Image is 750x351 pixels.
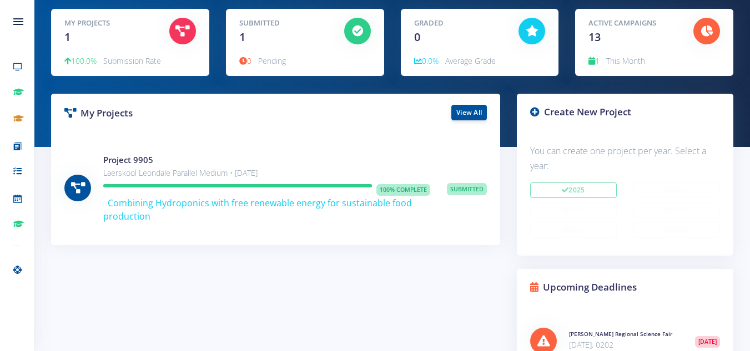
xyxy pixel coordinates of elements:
button: 2021 [530,222,617,238]
h3: Create New Project [530,105,720,119]
span: 1 [239,29,245,44]
span: Combining Hydroponics with free renewable energy for sustainable food production [103,197,412,222]
h3: My Projects [64,106,268,120]
span: This Month [606,55,645,66]
h5: Active Campaigns [588,18,677,29]
span: 100.0% [64,55,97,66]
span: 1 [64,29,71,44]
span: 100% Complete [376,184,430,196]
button: 2022 [633,202,720,218]
span: Submission Rate [103,55,161,66]
span: Average Grade [445,55,496,66]
span: Submitted [447,183,487,195]
h5: Submitted [239,18,328,29]
button: 2025 [530,182,617,198]
h5: Graded [414,18,502,29]
p: You can create one project per year. Select a year: [530,144,720,174]
h5: My Projects [64,18,153,29]
button: 2020 [633,222,720,238]
a: View All [451,105,487,120]
button: 2023 [530,202,617,218]
a: Project 9905 [103,154,153,165]
h3: Upcoming Deadlines [530,280,720,294]
span: 0 [414,29,420,44]
button: 2024 [633,182,720,198]
span: [DATE] [695,336,720,348]
span: 0 [239,55,251,66]
span: 1 [588,55,600,66]
span: 13 [588,29,601,44]
p: Laerskool Leondale Parallel Medium • [DATE] [103,166,430,180]
h6: [PERSON_NAME] Regional Science Fair [569,330,678,338]
span: Pending [258,55,286,66]
span: 0.0% [414,55,439,66]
